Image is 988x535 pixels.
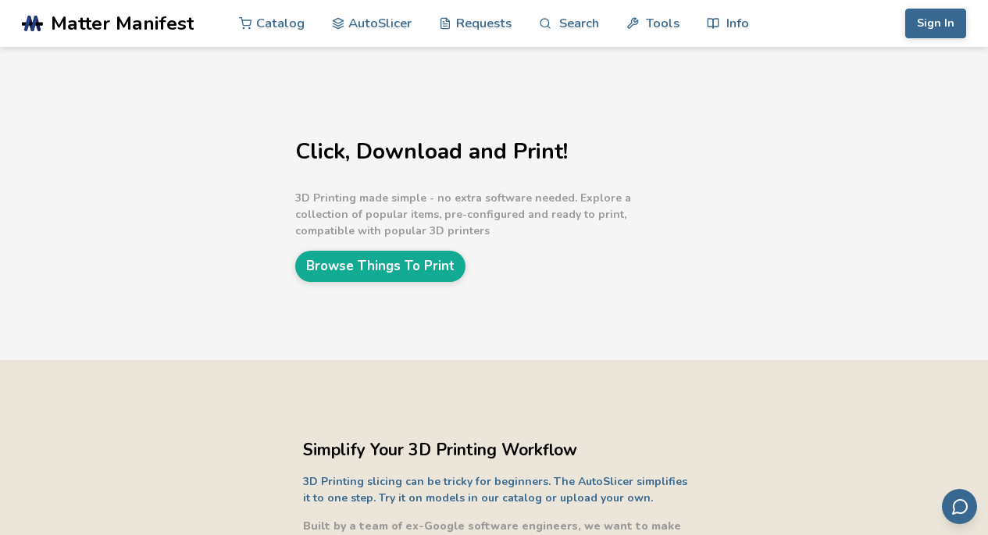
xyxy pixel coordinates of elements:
button: Sign In [905,9,966,38]
span: Matter Manifest [51,12,194,34]
a: Browse Things To Print [295,251,465,281]
p: 3D Printing made simple - no extra software needed. Explore a collection of popular items, pre-co... [295,190,686,239]
p: 3D Printing slicing can be tricky for beginners. The AutoSlicer simplifies it to one step. Try it... [303,473,694,506]
button: Send feedback via email [942,489,977,524]
h1: Click, Download and Print! [295,140,686,164]
h2: Simplify Your 3D Printing Workflow [303,438,694,462]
